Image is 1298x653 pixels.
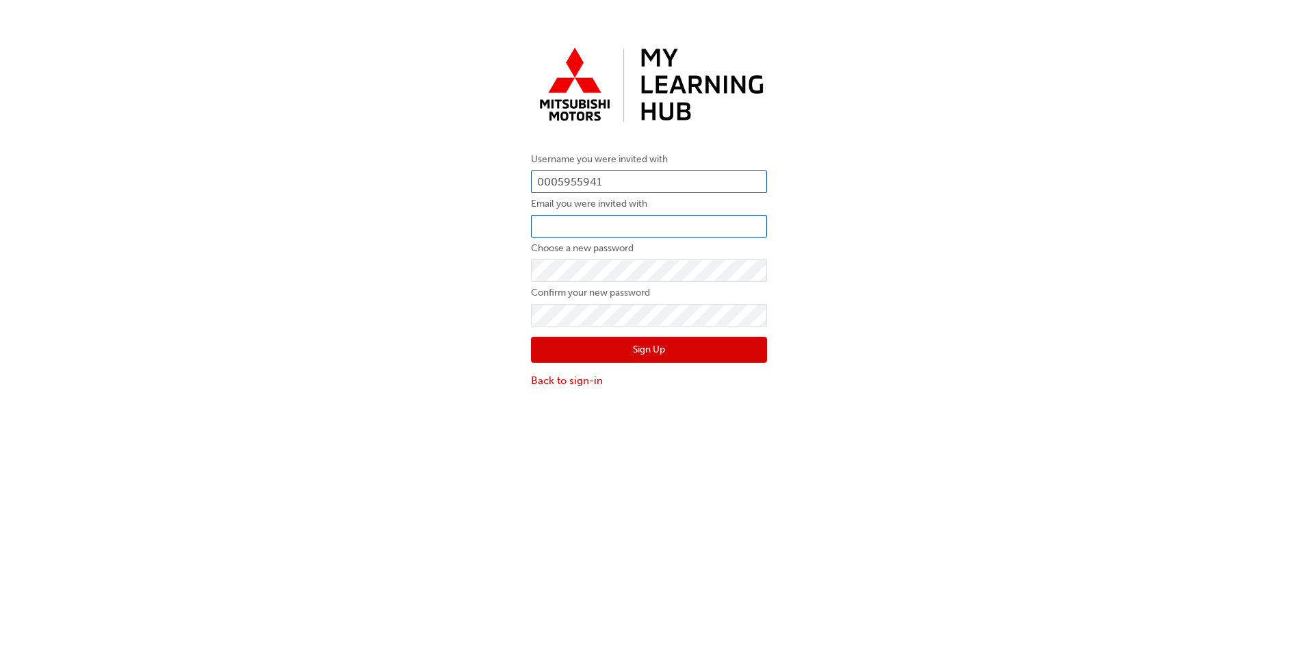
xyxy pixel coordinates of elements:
label: Email you were invited with [531,196,767,212]
label: Username you were invited with [531,151,767,168]
button: Sign Up [531,337,767,363]
a: Back to sign-in [531,373,767,389]
input: Username [531,170,767,194]
img: mmal [531,41,767,131]
label: Confirm your new password [531,285,767,301]
label: Choose a new password [531,240,767,257]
